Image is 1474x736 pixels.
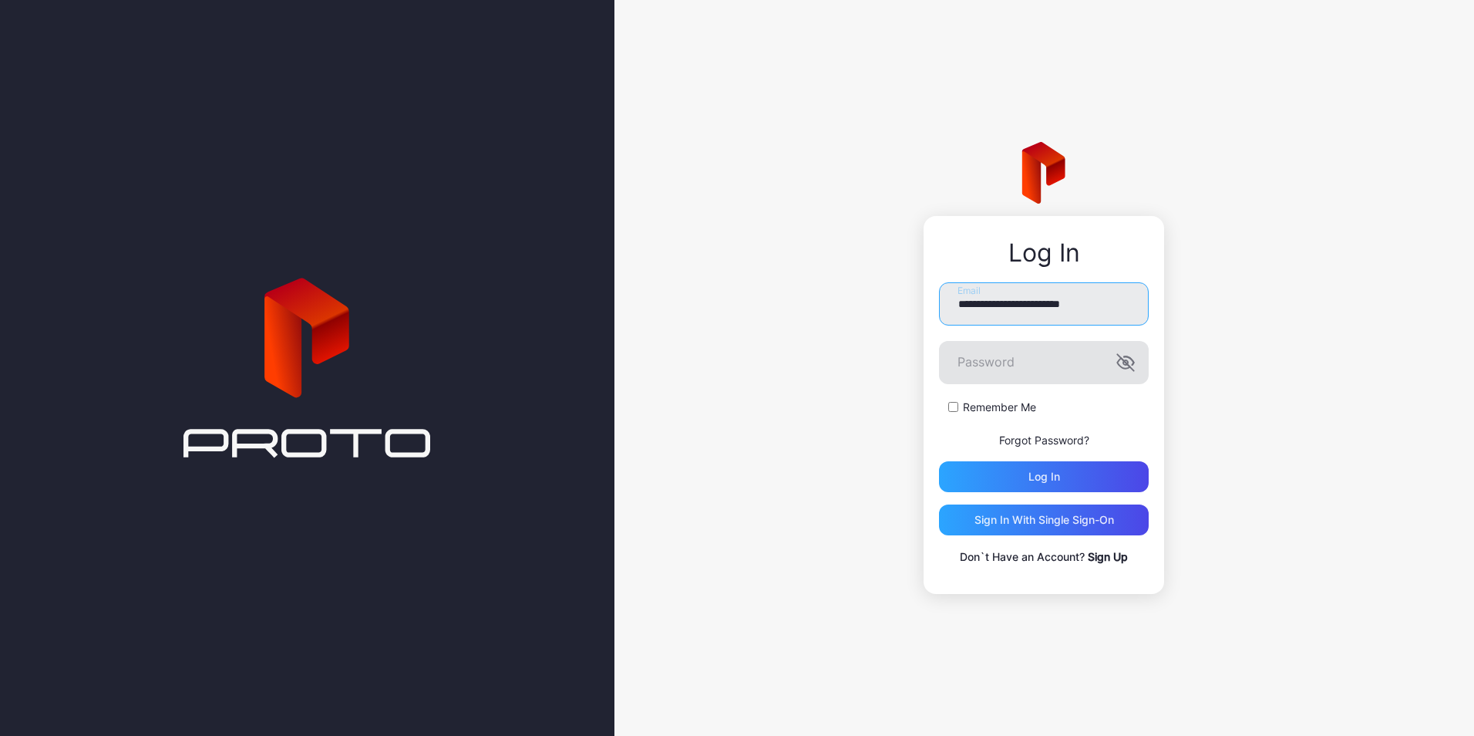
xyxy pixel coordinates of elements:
div: Log In [939,239,1149,267]
button: Sign in With Single Sign-On [939,505,1149,535]
input: Password [939,341,1149,384]
input: Email [939,282,1149,326]
div: Log in [1028,471,1060,483]
p: Don`t Have an Account? [939,548,1149,566]
a: Sign Up [1088,550,1128,563]
button: Log in [939,461,1149,492]
a: Forgot Password? [999,434,1089,447]
div: Sign in With Single Sign-On [974,514,1114,526]
label: Remember Me [963,400,1036,415]
button: Password [1116,353,1135,372]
